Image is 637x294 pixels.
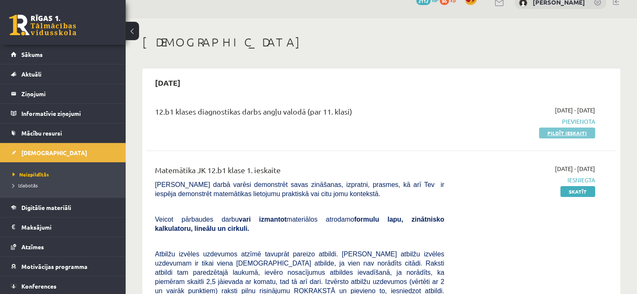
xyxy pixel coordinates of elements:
[457,176,595,184] span: Iesniegta
[21,104,115,123] legend: Informatīvie ziņojumi
[21,263,88,270] span: Motivācijas programma
[155,216,444,232] b: formulu lapu, zinātnisko kalkulatoru, lineālu un cirkuli.
[13,171,49,178] span: Neizpildītās
[21,84,115,103] legend: Ziņojumi
[21,217,115,237] legend: Maksājumi
[457,117,595,126] span: Pievienota
[21,149,87,156] span: [DEMOGRAPHIC_DATA]
[560,186,595,197] a: Skatīt
[11,104,115,123] a: Informatīvie ziņojumi
[13,171,117,178] a: Neizpildītās
[13,182,117,189] a: Izlabotās
[555,164,595,173] span: [DATE] - [DATE]
[13,182,38,189] span: Izlabotās
[11,45,115,64] a: Sākums
[155,216,444,232] span: Veicot pārbaudes darbu materiālos atrodamo
[21,70,41,78] span: Aktuāli
[21,129,62,137] span: Mācību resursi
[11,257,115,276] a: Motivācijas programma
[147,73,189,92] h2: [DATE]
[155,164,444,180] div: Matemātika JK 12.b1 klase 1. ieskaite
[11,84,115,103] a: Ziņojumi
[539,128,595,138] a: Pildīt ieskaiti
[11,143,115,162] a: [DEMOGRAPHIC_DATA]
[21,204,71,211] span: Digitālie materiāli
[11,123,115,143] a: Mācību resursi
[11,217,115,237] a: Maksājumi
[142,35,620,49] h1: [DEMOGRAPHIC_DATA]
[11,198,115,217] a: Digitālie materiāli
[239,216,286,223] b: vari izmantot
[555,106,595,115] span: [DATE] - [DATE]
[11,64,115,84] a: Aktuāli
[155,106,444,121] div: 12.b1 klases diagnostikas darbs angļu valodā (par 11. klasi)
[21,282,57,290] span: Konferences
[21,243,44,251] span: Atzīmes
[155,181,444,197] span: [PERSON_NAME] darbā varēsi demonstrēt savas zināšanas, izpratni, prasmes, kā arī Tev ir iespēja d...
[21,51,43,58] span: Sākums
[11,237,115,256] a: Atzīmes
[9,15,76,36] a: Rīgas 1. Tālmācības vidusskola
